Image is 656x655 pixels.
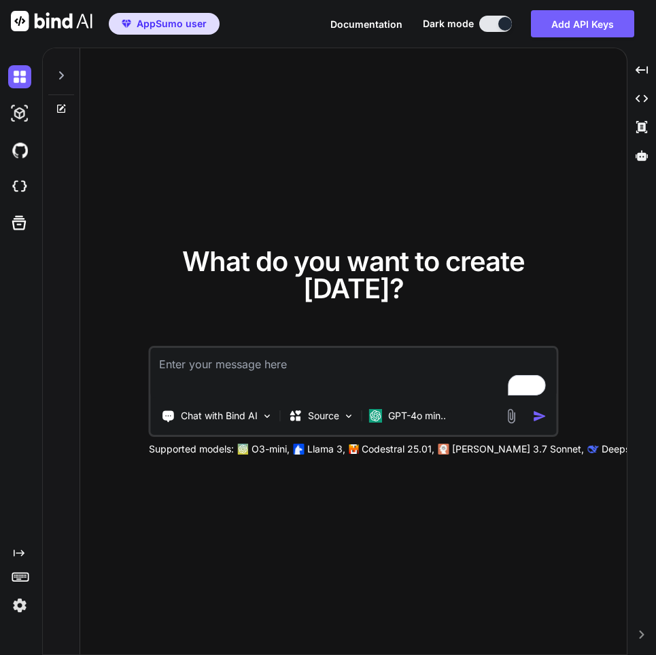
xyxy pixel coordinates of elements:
img: premium [122,20,131,28]
p: Llama 3, [307,442,345,456]
img: Mistral-AI [349,444,359,454]
img: Pick Tools [262,410,273,422]
img: Pick Models [343,410,355,422]
img: githubDark [8,139,31,162]
p: Supported models: [149,442,234,456]
button: premiumAppSumo user [109,13,220,35]
span: What do you want to create [DATE]? [182,245,525,305]
img: icon [533,409,547,423]
img: GPT-4o mini [369,409,383,423]
img: darkChat [8,65,31,88]
p: O3-mini, [252,442,290,456]
p: Codestral 25.01, [362,442,434,456]
span: Documentation [330,18,402,30]
p: Source [308,409,339,423]
p: Chat with Bind AI [181,409,258,423]
img: cloudideIcon [8,175,31,198]
img: Llama2 [294,444,305,455]
img: settings [8,594,31,617]
span: Dark mode [423,17,474,31]
span: AppSumo user [137,17,207,31]
img: GPT-4 [238,444,249,455]
p: [PERSON_NAME] 3.7 Sonnet, [452,442,584,456]
button: Documentation [330,17,402,31]
p: GPT-4o min.. [388,409,446,423]
img: Bind AI [11,11,92,31]
textarea: To enrich screen reader interactions, please activate Accessibility in Grammarly extension settings [151,348,557,398]
img: claude [438,444,449,455]
button: Add API Keys [531,10,634,37]
img: claude [588,444,599,455]
img: attachment [504,408,519,424]
img: darkAi-studio [8,102,31,125]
